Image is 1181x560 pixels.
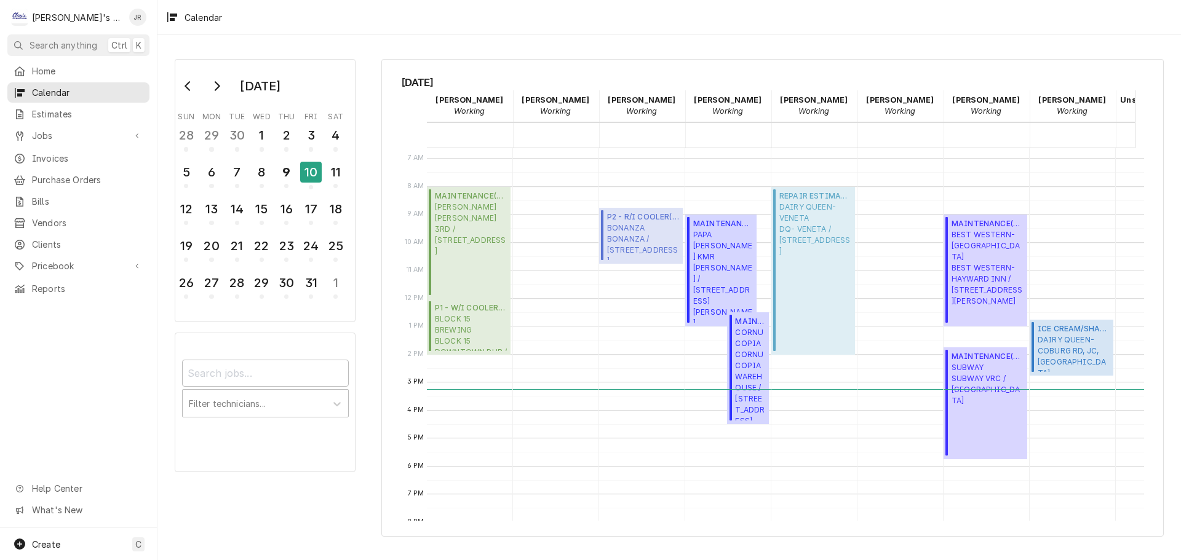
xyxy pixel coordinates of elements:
strong: [PERSON_NAME] [608,95,675,105]
span: 5 PM [404,433,427,443]
div: [Service] MAINTENANCE CORNUCOPIA CORNUCOPIA WAREHOUSE / 1035 CONGER ST SUITE 6, EUGENE, OR 97402 ... [727,312,769,424]
div: MAINTENANCE(Uninvoiced)BEST WESTERN- [GEOGRAPHIC_DATA]BEST WESTERN- HAYWARD INN / [STREET_ADDRESS... [944,215,1028,326]
a: Vendors [7,213,149,233]
span: PAPA [PERSON_NAME] KMR [PERSON_NAME] / [STREET_ADDRESS][PERSON_NAME] [693,229,753,323]
input: Search jobs... [182,360,349,387]
span: DAIRY QUEEN- VENETA DQ- VENETA / [STREET_ADDRESS] [779,202,851,257]
strong: [PERSON_NAME] [866,95,934,105]
div: 12 [177,200,196,218]
div: 25 [326,237,345,255]
em: Working [540,106,571,116]
div: 4 [326,126,345,144]
span: Bills [32,195,143,208]
div: Mikah Levitt-Freimuth - Working [944,90,1030,121]
div: ICE CREAM/SHAKE MACHINE REPAIR(Active)DAIRY QUEEN- COBURG RD, JC, [GEOGRAPHIC_DATA]DQ [GEOGRAPHIC... [1030,320,1114,376]
a: Home [7,61,149,81]
div: P2 - R/I COOLER(Uninvoiced)BONANZABONANZA / [STREET_ADDRESS] [599,208,683,264]
div: [Service] MAINTENANCE SUBWAY SUBWAY VRC / VALLEY RIVER CENTER SPACE G0014, EUGENE, OR 97401 ID: J... [944,347,1028,459]
span: BONANZA BONANZA / [STREET_ADDRESS] [607,223,679,260]
strong: [PERSON_NAME] [522,95,589,105]
span: DAIRY QUEEN- COBURG RD, JC, [GEOGRAPHIC_DATA] DQ [GEOGRAPHIC_DATA] / [STREET_ADDRESS] [1038,334,1110,372]
span: What's New [32,503,142,516]
div: Greg Austin - Working [513,90,599,121]
div: P1 - W/I COOLER(Active)BLOCK 15 BREWINGBLOCK 15 DOWNTOWN PUB / [STREET_ADDRESS][PERSON_NAME] [427,299,511,355]
div: 13 [202,200,221,218]
div: Cameron Ward - Working [427,90,513,121]
span: Invoices [32,152,143,165]
a: Estimates [7,104,149,124]
strong: [PERSON_NAME] [952,95,1020,105]
div: Justin Achter - Working [857,90,944,121]
th: Friday [299,108,324,122]
a: Calendar [7,82,149,103]
span: C [135,538,141,551]
button: Go to next month [204,76,229,96]
a: Clients [7,234,149,254]
span: Ctrl [111,39,127,52]
span: 9 AM [404,209,427,219]
a: Bills [7,191,149,211]
em: Working [626,106,657,116]
span: P1 - W/I COOLER ( Active ) [435,302,507,314]
em: Working [712,106,743,116]
div: C [11,9,28,26]
div: 17 [301,200,320,218]
span: CORNUCOPIA CORNUCOPIA WAREHOUSE / [STREET_ADDRESS][PERSON_NAME] [735,327,765,420]
div: [Service] MAINTENANCE BEST WESTERN- HAYWARD INN BEST WESTERN- HAYWARD INN / 1759 FRANKLIN BLVD, E... [944,215,1028,326]
th: Tuesday [225,108,249,122]
div: 10 [300,162,322,183]
th: Thursday [274,108,299,122]
span: 7 AM [405,153,427,163]
span: MAINTENANCE ( Uninvoiced ) [435,191,507,202]
div: 2 [277,126,296,144]
div: 28 [228,274,247,292]
div: MAINTENANCE(Active)CORNUCOPIACORNUCOPIA WAREHOUSE / [STREET_ADDRESS][PERSON_NAME] [727,312,769,424]
strong: [PERSON_NAME] [694,95,761,105]
th: Wednesday [249,108,274,122]
button: Search anythingCtrlK [7,34,149,56]
span: MAINTENANCE ( Active ) [952,351,1024,362]
div: MAINTENANCE(Uninvoiced)[PERSON_NAME][PERSON_NAME] 3RD / [STREET_ADDRESS] [427,187,511,299]
a: Invoices [7,148,149,168]
div: 3 [301,126,320,144]
div: [Service] P2 - R/I COOLER BONANZA BONANZA / 505 HWY 99 S, COTTAGE GROVE, OR 97424 ID: JOB-3127 St... [599,208,683,264]
span: Calendar [32,86,143,99]
div: Calendar Calendar [381,59,1164,537]
div: 30 [228,126,247,144]
a: Go to Jobs [7,125,149,146]
div: [PERSON_NAME]'s Refrigeration [32,11,122,24]
div: [DATE] [236,76,285,97]
div: MAINTENANCE(Active)SUBWAYSUBWAY VRC / [GEOGRAPHIC_DATA] [944,347,1028,459]
em: Working [798,106,829,116]
th: Saturday [324,108,348,122]
span: [DATE] [402,74,1144,90]
div: Steven Cramer - Working [1030,90,1116,121]
div: Jeff Rue's Avatar [129,9,146,26]
span: Search anything [30,39,97,52]
strong: [PERSON_NAME] [435,95,503,105]
span: Pricebook [32,259,125,272]
em: Working [1057,106,1088,116]
div: 29 [252,274,271,292]
th: Sunday [174,108,199,122]
div: Clay's Refrigeration's Avatar [11,9,28,26]
a: Purchase Orders [7,170,149,190]
div: [Service] MAINTENANCE MCMENAMIN'S MCMENAMIN'S NW 3RD / 420 NW 3RD ST, CORVALLIS, OR 97330 ID: JOB... [427,187,511,299]
div: 20 [202,237,221,255]
div: 22 [252,237,271,255]
span: BEST WESTERN- [GEOGRAPHIC_DATA] BEST WESTERN- HAYWARD INN / [STREET_ADDRESS][PERSON_NAME] [952,229,1024,307]
em: Working [454,106,485,116]
a: Go to What's New [7,500,149,520]
span: 11 AM [404,265,427,275]
span: 3 PM [404,377,427,387]
div: [Service] MAINTENANCE PAPA MURPHY'S KMR PAPA MURPHY'S- BARGER / 4915 BARGER DR, EUGENE, OR 97402 ... [685,215,757,326]
div: MAINTENANCE(Uninvoiced)PAPA [PERSON_NAME] KMR[PERSON_NAME] / [STREET_ADDRESS][PERSON_NAME] [685,215,757,326]
div: 1 [252,126,271,144]
div: 21 [228,237,247,255]
span: MAINTENANCE ( Uninvoiced ) [952,218,1024,229]
div: Jeff Rue - Working [599,90,685,121]
div: 29 [202,126,221,144]
div: 7 [228,163,247,181]
div: JR [129,9,146,26]
div: 16 [277,200,296,218]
